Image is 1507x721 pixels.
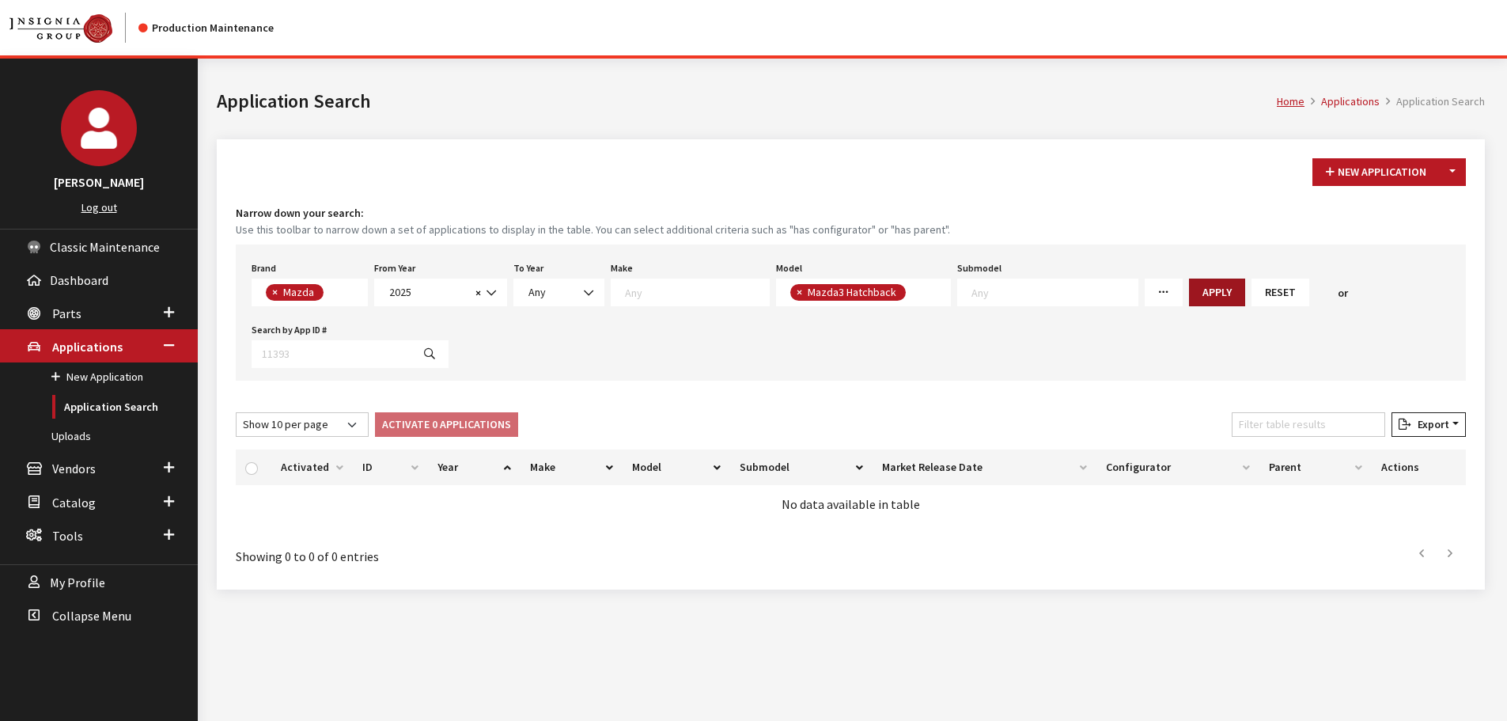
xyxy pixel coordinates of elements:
span: Any [528,285,546,299]
th: Year: activate to sort column ascending [428,450,521,485]
th: Configurator: activate to sort column ascending [1096,450,1259,485]
label: Search by App ID # [252,323,327,337]
span: Dashboard [50,272,108,288]
li: Applications [1304,93,1380,110]
label: Model [776,261,802,275]
span: Mazda3 Hatchback [806,285,900,299]
label: To Year [513,261,543,275]
th: Actions [1372,450,1466,485]
button: Remove item [266,284,282,301]
span: × [475,286,481,300]
span: My Profile [50,575,105,590]
button: Apply [1189,279,1245,306]
li: Mazda [266,284,324,301]
img: Catalog Maintenance [9,14,112,43]
button: New Application [1312,158,1440,186]
span: Any [513,279,604,306]
th: ID: activate to sort column ascending [353,450,428,485]
button: Reset [1251,279,1309,306]
span: × [272,285,278,299]
th: Market Release Date: activate to sort column ascending [873,450,1096,485]
label: Make [611,261,633,275]
textarea: Search [971,285,1138,299]
div: Production Maintenance [138,20,274,36]
span: Export [1411,417,1449,431]
span: Vendors [52,461,96,477]
label: From Year [374,261,415,275]
span: Catalog [52,495,96,510]
th: Submodel: activate to sort column ascending [730,450,873,485]
textarea: Search [328,287,336,301]
li: Mazda3 Hatchback [790,284,906,301]
th: Make: activate to sort column ascending [521,450,622,485]
div: Showing 0 to 0 of 0 entries [236,536,737,566]
img: Cheyenne Dorton [61,90,137,166]
h1: Application Search [217,87,1277,116]
span: 2025 [374,279,507,306]
input: 11393 [252,340,411,368]
input: Filter table results [1232,412,1385,437]
button: Remove item [790,284,806,301]
span: Tools [52,528,83,544]
label: Submodel [957,261,1002,275]
a: Insignia Group logo [9,13,138,43]
h3: [PERSON_NAME] [16,173,182,192]
button: Remove all items [471,284,481,302]
span: Applications [52,339,123,355]
small: Use this toolbar to narrow down a set of applications to display in the table. You can select add... [236,222,1466,238]
a: Log out [81,200,117,214]
th: Model: activate to sort column ascending [623,450,731,485]
span: Mazda [282,285,318,299]
th: Parent: activate to sort column ascending [1259,450,1372,485]
span: Parts [52,305,81,321]
button: Export [1392,412,1466,437]
span: Collapse Menu [52,608,131,624]
span: × [797,285,802,299]
span: 2025 [384,284,471,301]
span: Any [524,284,594,301]
textarea: Search [625,285,769,299]
span: Classic Maintenance [50,239,160,255]
label: Brand [252,261,276,275]
textarea: Search [910,287,918,301]
a: Home [1277,94,1304,108]
th: Activated: activate to sort column ascending [271,450,353,485]
span: or [1338,285,1348,302]
td: No data available in table [236,485,1466,523]
h4: Narrow down your search: [236,205,1466,222]
li: Application Search [1380,93,1485,110]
